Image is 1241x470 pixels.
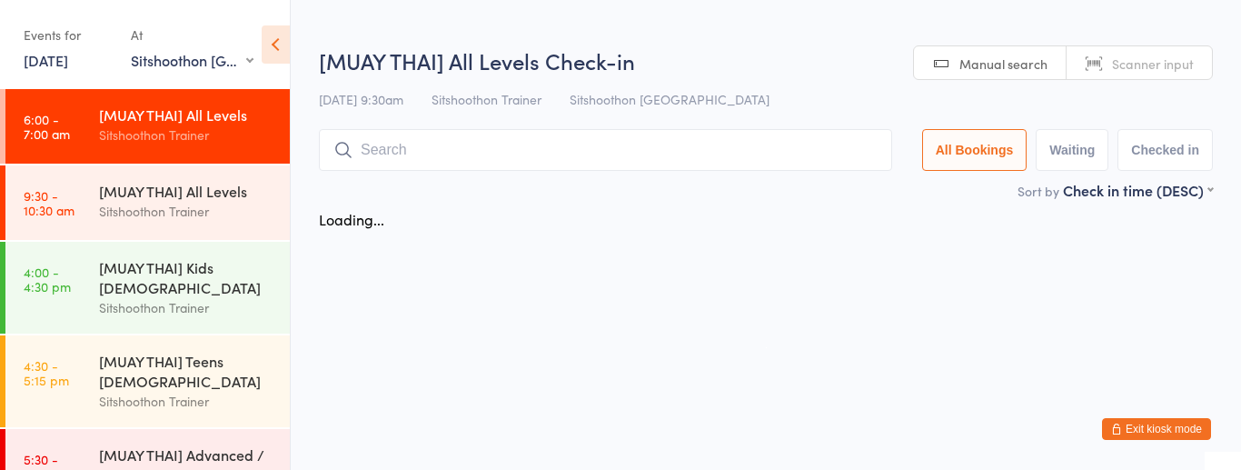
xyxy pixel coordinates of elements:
div: [MUAY THAI] All Levels [99,181,274,201]
a: 6:00 -7:00 am[MUAY THAI] All LevelsSitshoothon Trainer [5,89,290,164]
div: At [131,20,253,50]
div: Events for [24,20,113,50]
time: 4:30 - 5:15 pm [24,358,69,387]
span: [DATE] 9:30am [319,90,403,108]
div: [MUAY THAI] Teens [DEMOGRAPHIC_DATA] [99,351,274,391]
a: 4:00 -4:30 pm[MUAY THAI] Kids [DEMOGRAPHIC_DATA]Sitshoothon Trainer [5,242,290,334]
span: Sitshoothon Trainer [432,90,541,108]
span: Sitshoothon [GEOGRAPHIC_DATA] [570,90,769,108]
time: 9:30 - 10:30 am [24,188,74,217]
a: 9:30 -10:30 am[MUAY THAI] All LevelsSitshoothon Trainer [5,165,290,240]
div: Sitshoothon Trainer [99,201,274,222]
button: Exit kiosk mode [1102,418,1211,440]
div: [MUAY THAI] Kids [DEMOGRAPHIC_DATA] [99,257,274,297]
div: Check in time (DESC) [1063,180,1213,200]
div: [MUAY THAI] All Levels [99,105,274,125]
span: Manual search [959,55,1047,73]
label: Sort by [1018,182,1059,200]
input: Search [319,129,892,171]
div: Loading... [319,209,384,229]
a: 4:30 -5:15 pm[MUAY THAI] Teens [DEMOGRAPHIC_DATA]Sitshoothon Trainer [5,335,290,427]
time: 4:00 - 4:30 pm [24,265,71,294]
time: 6:00 - 7:00 am [24,112,70,141]
button: Waiting [1036,129,1108,171]
button: All Bookings [922,129,1028,171]
button: Checked in [1117,129,1213,171]
div: Sitshoothon Trainer [99,391,274,412]
div: Sitshoothon Trainer [99,125,274,145]
h2: [MUAY THAI] All Levels Check-in [319,45,1213,75]
a: [DATE] [24,50,68,70]
div: Sitshoothon Trainer [99,297,274,318]
span: Scanner input [1112,55,1194,73]
div: Sitshoothon [GEOGRAPHIC_DATA] [131,50,253,70]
